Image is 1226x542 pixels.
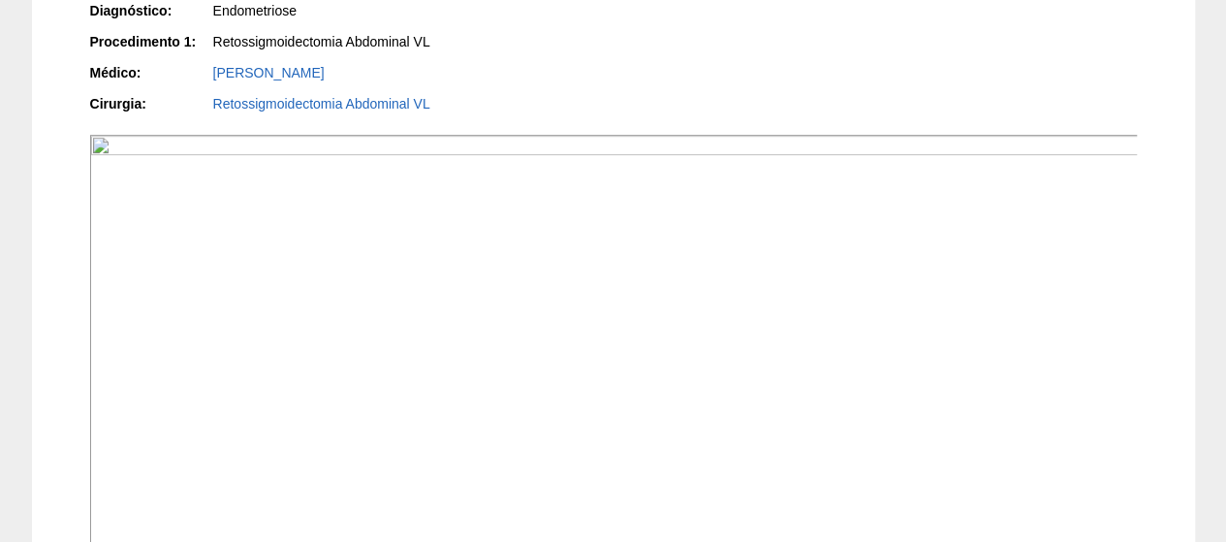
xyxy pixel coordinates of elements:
div: Retossigmoidectomia Abdominal VL [213,32,600,51]
div: Diagnóstico: [90,1,211,20]
a: [PERSON_NAME] [213,65,325,80]
div: Cirurgia: [90,94,211,113]
div: Médico: [90,63,211,82]
div: Procedimento 1: [90,32,211,51]
div: Endometriose [213,1,600,20]
a: Retossigmoidectomia Abdominal VL [213,96,430,112]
